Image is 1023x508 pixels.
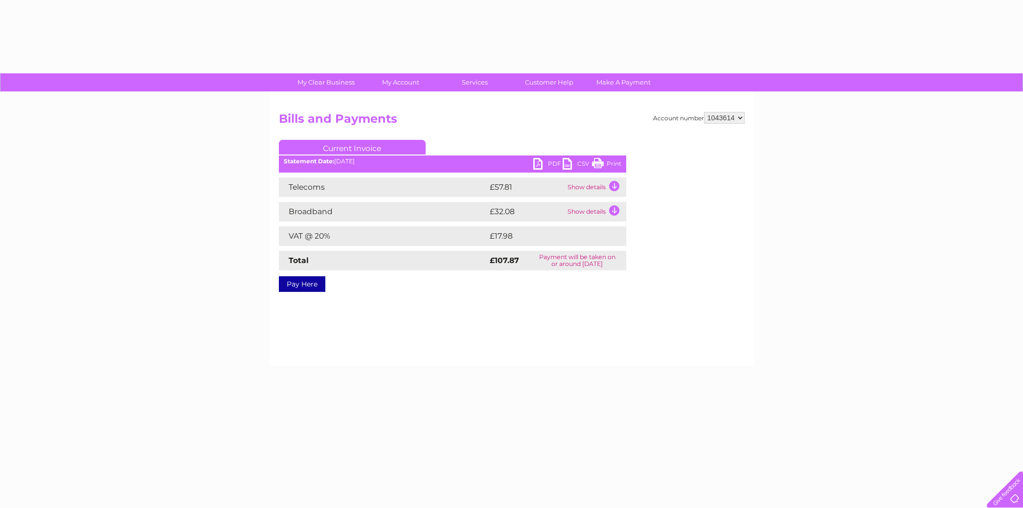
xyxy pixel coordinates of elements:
[289,256,309,265] strong: Total
[434,73,515,91] a: Services
[583,73,664,91] a: Make A Payment
[279,202,487,221] td: Broadband
[565,202,626,221] td: Show details
[279,140,426,155] a: Current Invoice
[653,112,745,124] div: Account number
[279,276,325,292] a: Pay Here
[528,251,626,270] td: Payment will be taken on or around [DATE]
[286,73,366,91] a: My Clear Business
[490,256,519,265] strong: £107.87
[279,158,626,165] div: [DATE]
[279,112,745,131] h2: Bills and Payments
[533,158,563,172] a: PDF
[509,73,590,91] a: Customer Help
[279,177,487,197] td: Telecoms
[592,158,621,172] a: Print
[565,177,626,197] td: Show details
[284,157,334,165] b: Statement Date:
[563,158,592,172] a: CSV
[487,202,565,221] td: £32.08
[487,226,606,246] td: £17.98
[279,226,487,246] td: VAT @ 20%
[360,73,441,91] a: My Account
[487,177,565,197] td: £57.81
